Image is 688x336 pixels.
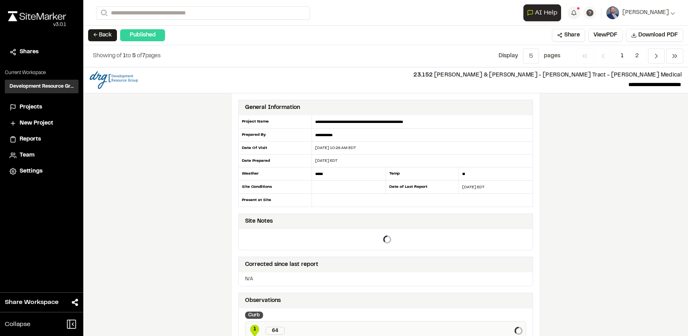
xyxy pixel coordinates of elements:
a: New Project [10,119,74,128]
p: to of pages [93,52,161,60]
span: Settings [20,167,42,176]
p: Current Workspace [5,69,78,76]
div: Prepared By [238,129,312,142]
span: AI Help [535,8,557,18]
div: Weather [238,167,312,181]
div: Project Name [238,115,312,129]
div: Date Of Visit [238,142,312,155]
button: ViewPDF [588,29,623,42]
div: Published [120,29,165,41]
div: [DATE] 10:26 AM EDT [312,145,533,151]
span: 5 [132,54,136,58]
button: Open AI Assistant [523,4,561,21]
div: [DATE] EDT [312,158,533,164]
div: Open AI Assistant [523,4,564,21]
div: Present at Site [238,194,312,207]
a: Shares [10,48,74,56]
img: rebrand.png [8,11,66,21]
span: Projects [20,103,42,112]
span: Share Workspace [5,298,58,307]
span: Showing of [93,54,123,58]
button: Search [96,6,111,20]
span: Collapse [5,320,30,329]
button: ← Back [88,29,117,41]
span: Reports [20,135,41,144]
button: Share [552,29,585,42]
p: Display [499,52,518,60]
div: Observations [245,296,281,305]
p: [PERSON_NAME] & [PERSON_NAME] - [PERSON_NAME] Tract - [PERSON_NAME] Medical [144,71,682,80]
div: Curb [245,312,263,319]
div: 64 [266,327,285,335]
a: Projects [10,103,74,112]
a: Reports [10,135,74,144]
div: Temp [386,167,459,181]
span: Download PDF [638,31,678,40]
img: file [90,71,138,89]
button: [PERSON_NAME] [606,6,675,19]
span: 1 [615,48,630,64]
div: Date of Last Report [386,181,459,194]
button: 5 [523,48,539,64]
a: Team [10,151,74,160]
img: User [606,6,619,19]
span: [PERSON_NAME] [622,8,669,17]
span: 2 [629,48,645,64]
div: [DATE] EDT [459,184,533,190]
div: Corrected since last report [245,260,318,269]
nav: Navigation [576,48,683,64]
span: 1 [249,326,261,333]
a: Settings [10,167,74,176]
p: page s [544,52,560,60]
span: Team [20,151,34,160]
div: General Information [245,103,300,112]
span: Shares [20,48,38,56]
div: Site Conditions [238,181,312,194]
div: Site Notes [245,217,273,226]
span: New Project [20,119,53,128]
span: 23.152 [413,73,433,78]
p: N/A [245,276,526,283]
div: Oh geez...please don't... [8,21,66,28]
h3: Development Resource Group [10,83,74,90]
span: 1 [123,54,126,58]
div: Date Prepared [238,155,312,167]
button: Download PDF [626,29,683,42]
span: 7 [142,54,145,58]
